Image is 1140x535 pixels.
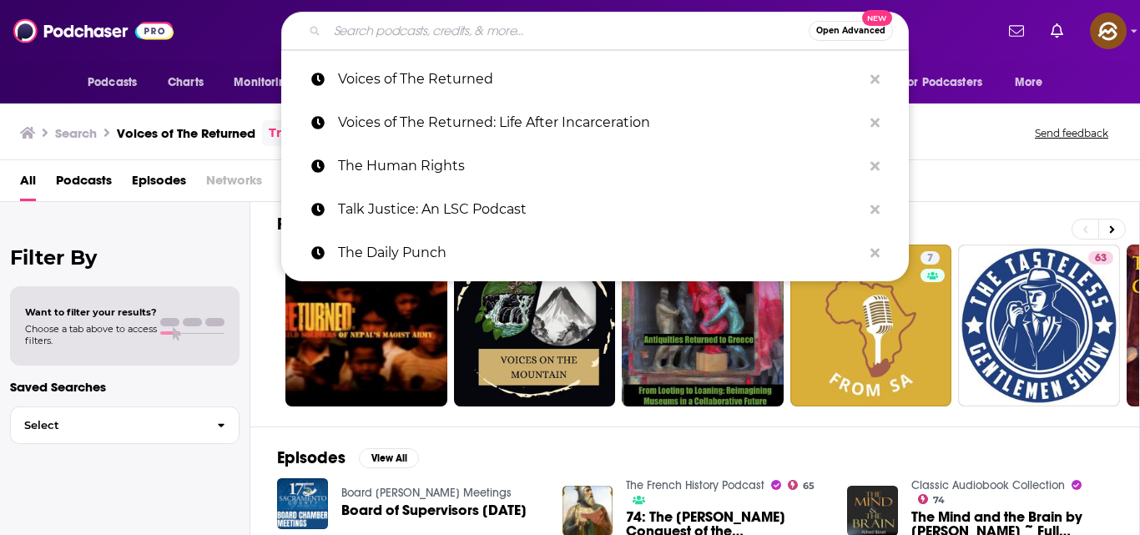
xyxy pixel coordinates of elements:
[338,188,862,231] p: Talk Justice: An LSC Podcast
[338,231,862,275] p: The Daily Punch
[902,71,982,94] span: For Podcasters
[206,167,262,201] span: Networks
[1090,13,1127,49] img: User Profile
[1015,71,1043,94] span: More
[132,167,186,201] a: Episodes
[341,503,527,517] a: Board of Supervisors 6/4/25
[13,15,174,47] img: Podchaser - Follow, Share and Rate Podcasts
[234,71,293,94] span: Monitoring
[911,478,1065,492] a: Classic Audiobook Collection
[168,71,204,94] span: Charts
[1090,13,1127,49] span: Logged in as hey85204
[1090,13,1127,49] button: Show profile menu
[11,420,204,431] span: Select
[76,67,159,98] button: open menu
[277,447,419,468] a: EpisodesView All
[359,448,419,468] button: View All
[10,406,240,444] button: Select
[921,251,940,265] a: 7
[281,12,909,50] div: Search podcasts, credits, & more...
[1002,17,1031,45] a: Show notifications dropdown
[20,167,36,201] a: All
[281,101,909,144] a: Voices of The Returned: Life After Incarceration
[1095,250,1107,267] span: 63
[277,478,328,529] img: Board of Supervisors 6/4/25
[341,503,527,517] span: Board of Supervisors [DATE]
[891,67,1006,98] button: open menu
[10,379,240,395] p: Saved Searches
[222,67,315,98] button: open menu
[277,214,422,235] a: PodcastsView All
[281,144,909,188] a: The Human Rights
[862,10,892,26] span: New
[1003,67,1064,98] button: open menu
[117,125,255,141] h3: Voices of The Returned
[1030,126,1113,140] button: Send feedback
[918,494,945,504] a: 74
[281,188,909,231] a: Talk Justice: An LSC Podcast
[281,58,909,101] a: Voices of The Returned
[25,323,157,346] span: Choose a tab above to access filters.
[927,250,933,267] span: 7
[1088,251,1113,265] a: 63
[25,306,157,318] span: Want to filter your results?
[56,167,112,201] a: Podcasts
[55,125,97,141] h3: Search
[1044,17,1070,45] a: Show notifications dropdown
[269,124,391,143] a: Try an exact match
[788,480,815,490] a: 65
[10,245,240,270] h2: Filter By
[803,482,815,490] span: 65
[816,27,885,35] span: Open Advanced
[277,214,349,235] h2: Podcasts
[338,144,862,188] p: The Human Rights
[277,447,346,468] h2: Episodes
[88,71,137,94] span: Podcasts
[933,497,945,504] span: 74
[281,231,909,275] a: The Daily Punch
[809,21,893,41] button: Open AdvancedNew
[338,101,862,144] p: Voices of The Returned: Life After Incarceration
[327,18,809,44] input: Search podcasts, credits, & more...
[341,486,512,500] a: Board Chambers Meetings
[338,58,862,101] p: Voices of The Returned
[157,67,214,98] a: Charts
[958,245,1120,406] a: 63
[790,245,952,406] a: 7
[626,478,764,492] a: The French History Podcast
